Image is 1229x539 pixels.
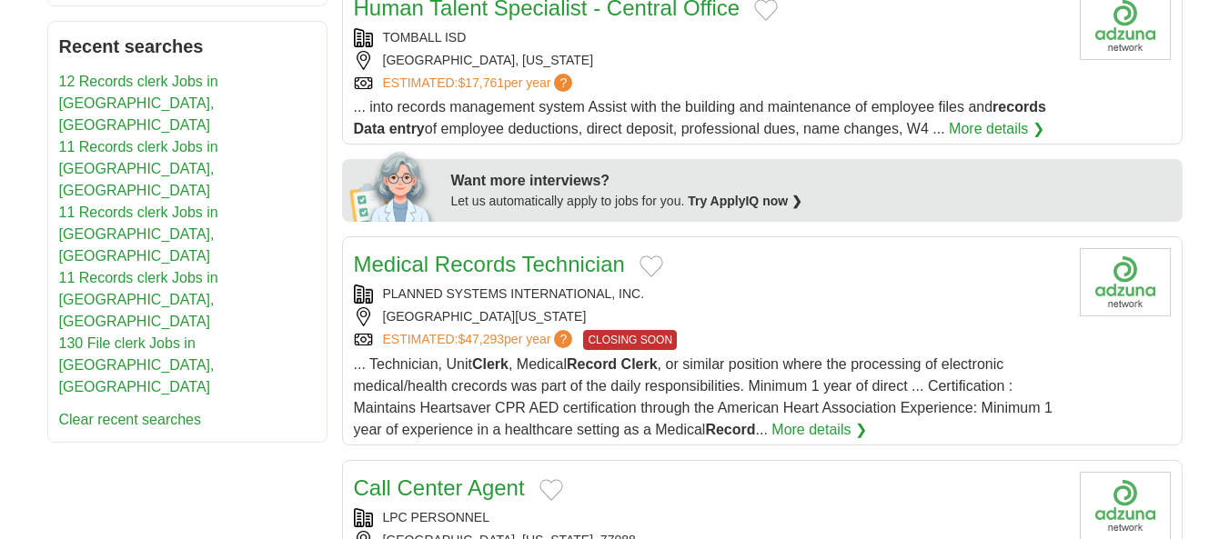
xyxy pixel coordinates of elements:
a: Medical Records Technician [354,252,625,276]
strong: entry [389,121,425,136]
div: Let us automatically apply to jobs for you. [451,192,1172,211]
div: [GEOGRAPHIC_DATA][US_STATE] [354,307,1065,326]
span: ? [554,330,572,348]
h2: Recent searches [59,33,316,60]
button: Add to favorite jobs [539,479,563,501]
a: 11 Records clerk Jobs in [GEOGRAPHIC_DATA], [GEOGRAPHIC_DATA] [59,139,218,198]
div: PLANNED SYSTEMS INTERNATIONAL, INC. [354,284,1065,304]
a: More details ❯ [771,419,867,441]
img: apply-iq-scientist.png [349,149,438,222]
strong: Record [567,356,617,372]
a: 11 Records clerk Jobs in [GEOGRAPHIC_DATA], [GEOGRAPHIC_DATA] [59,205,218,264]
span: ? [554,74,572,92]
a: 130 File clerk Jobs in [GEOGRAPHIC_DATA], [GEOGRAPHIC_DATA] [59,335,215,394]
strong: Clerk [621,356,658,372]
a: Call Center Agent [354,475,525,500]
span: $47,293 [458,332,504,346]
div: [GEOGRAPHIC_DATA], [US_STATE] [354,51,1065,70]
strong: Data [354,121,386,136]
span: $17,761 [458,75,504,90]
span: CLOSING SOON [583,330,677,350]
img: Company logo [1080,248,1171,316]
a: ESTIMATED:$47,293per year? [383,330,577,350]
strong: Record [705,422,755,437]
span: ... Technician, Unit , Medical , or similar position where the processing of electronic medical/h... [354,356,1053,437]
strong: Clerk [472,356,509,372]
strong: records [992,99,1046,115]
div: TOMBALL ISD [354,28,1065,47]
span: ... into records management system Assist with the building and maintenance of employee files and... [354,99,1046,136]
div: Want more interviews? [451,170,1172,192]
a: ESTIMATED:$17,761per year? [383,74,577,93]
a: More details ❯ [949,118,1044,140]
a: 12 Records clerk Jobs in [GEOGRAPHIC_DATA], [GEOGRAPHIC_DATA] [59,74,218,133]
a: Clear recent searches [59,412,202,427]
div: LPC PERSONNEL [354,508,1065,527]
button: Add to favorite jobs [640,255,663,277]
a: 11 Records clerk Jobs in [GEOGRAPHIC_DATA], [GEOGRAPHIC_DATA] [59,270,218,329]
a: Try ApplyIQ now ❯ [688,194,802,208]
